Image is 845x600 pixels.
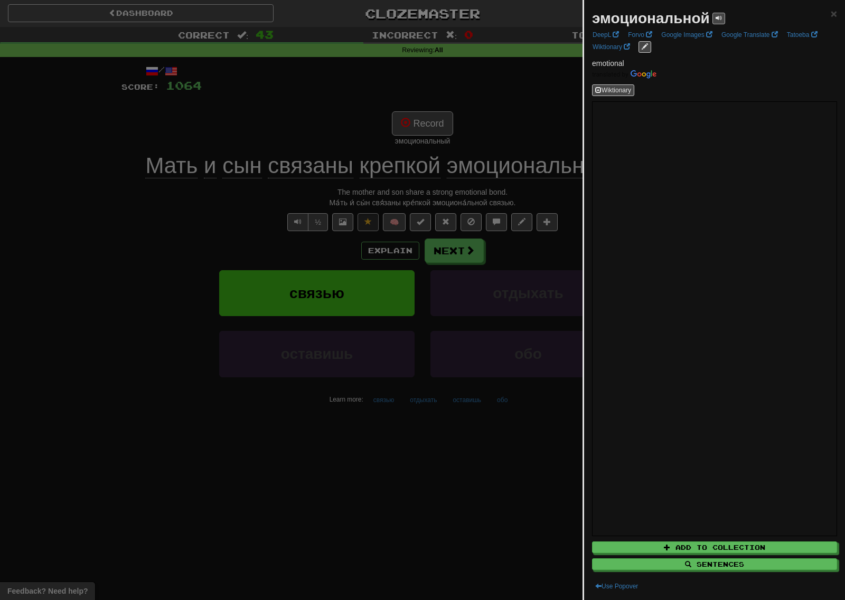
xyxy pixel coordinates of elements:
[589,41,633,53] a: Wiktionary
[589,29,622,41] a: DeepL
[831,8,837,19] button: Close
[784,29,821,41] a: Tatoeba
[592,558,837,570] button: Sentences
[658,29,716,41] a: Google Images
[639,41,651,53] button: edit links
[625,29,655,41] a: Forvo
[592,10,710,26] strong: эмоциональной
[718,29,781,41] a: Google Translate
[592,541,837,553] button: Add to Collection
[592,59,624,68] span: emotional
[831,7,837,20] span: ×
[592,84,634,96] button: Wiktionary
[592,580,641,592] button: Use Popover
[592,70,656,79] img: Color short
